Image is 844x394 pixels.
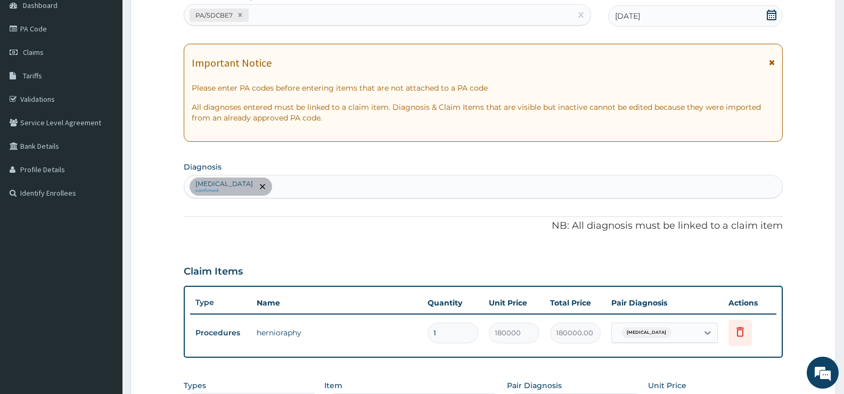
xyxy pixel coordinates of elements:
label: Unit Price [648,380,686,391]
span: Claims [23,47,44,57]
p: Please enter PA codes before entering items that are not attached to a PA code [192,83,775,93]
span: [MEDICAL_DATA] [621,327,671,338]
h3: Claim Items [184,266,243,278]
img: d_794563401_company_1708531726252_794563401 [20,53,43,80]
label: Types [184,381,206,390]
td: hernioraphy [251,322,422,343]
textarea: Type your message and hit 'Enter' [5,272,203,310]
div: Chat with us now [55,60,179,74]
label: Pair Diagnosis [507,380,562,391]
span: We're online! [62,125,147,232]
th: Pair Diagnosis [606,292,723,313]
div: PA/5DCBE7 [192,9,234,21]
th: Unit Price [484,292,545,313]
span: Tariffs [23,71,42,81]
th: Type [190,293,251,312]
span: [DATE] [615,11,640,21]
th: Actions [723,292,776,313]
p: All diagnoses entered must be linked to a claim item. Diagnosis & Claim Items that are visible bu... [192,102,775,123]
th: Quantity [422,292,484,313]
th: Total Price [545,292,606,313]
div: Minimize live chat window [175,5,200,31]
span: remove selection option [258,182,267,191]
label: Diagnosis [184,162,222,172]
label: Item [324,380,342,391]
span: Dashboard [23,1,58,10]
p: NB: All diagnosis must be linked to a claim item [184,219,783,233]
th: Name [251,292,422,313]
p: [MEDICAL_DATA] [195,180,253,188]
small: confirmed [195,188,253,194]
h1: Important Notice [192,57,272,69]
td: Procedures [190,323,251,343]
